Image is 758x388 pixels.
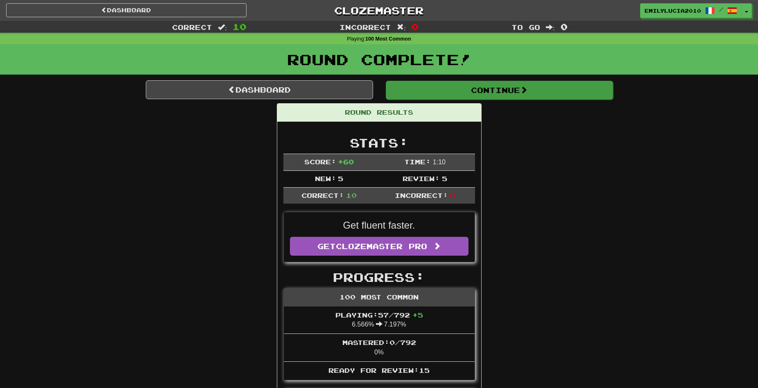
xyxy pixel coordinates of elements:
[412,22,419,32] span: 0
[433,159,446,166] span: 1 : 10
[561,22,568,32] span: 0
[546,24,555,31] span: :
[290,218,468,232] p: Get fluent faster.
[412,311,423,319] span: + 5
[339,23,391,31] span: Incorrect
[328,366,430,374] span: Ready for Review: 15
[301,191,344,199] span: Correct:
[450,191,455,199] span: 0
[442,175,447,182] span: 5
[146,80,373,99] a: Dashboard
[338,158,354,166] span: + 60
[645,7,701,14] span: EmilyLucia2010
[640,3,742,18] a: EmilyLucia2010 /
[6,3,247,17] a: Dashboard
[346,191,357,199] span: 10
[404,158,431,166] span: Time:
[338,175,343,182] span: 5
[283,270,475,284] h2: Progress:
[233,22,247,32] span: 10
[3,51,755,68] h1: Round Complete!
[277,104,481,122] div: Round Results
[284,334,475,362] li: 0%
[283,136,475,150] h2: Stats:
[259,3,499,18] a: Clozemaster
[397,24,406,31] span: :
[284,306,475,334] li: 6.566% 7.197%
[365,36,411,42] strong: 100 Most Common
[511,23,540,31] span: To go
[290,237,468,256] a: GetClozemaster Pro
[395,191,448,199] span: Incorrect:
[218,24,227,31] span: :
[403,175,440,182] span: Review:
[315,175,336,182] span: New:
[284,288,475,306] div: 100 Most Common
[335,311,423,319] span: Playing: 57 / 792
[386,81,613,100] button: Continue
[304,158,336,166] span: Score:
[719,7,723,12] span: /
[342,338,416,346] span: Mastered: 0 / 792
[336,242,427,251] span: Clozemaster Pro
[172,23,212,31] span: Correct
